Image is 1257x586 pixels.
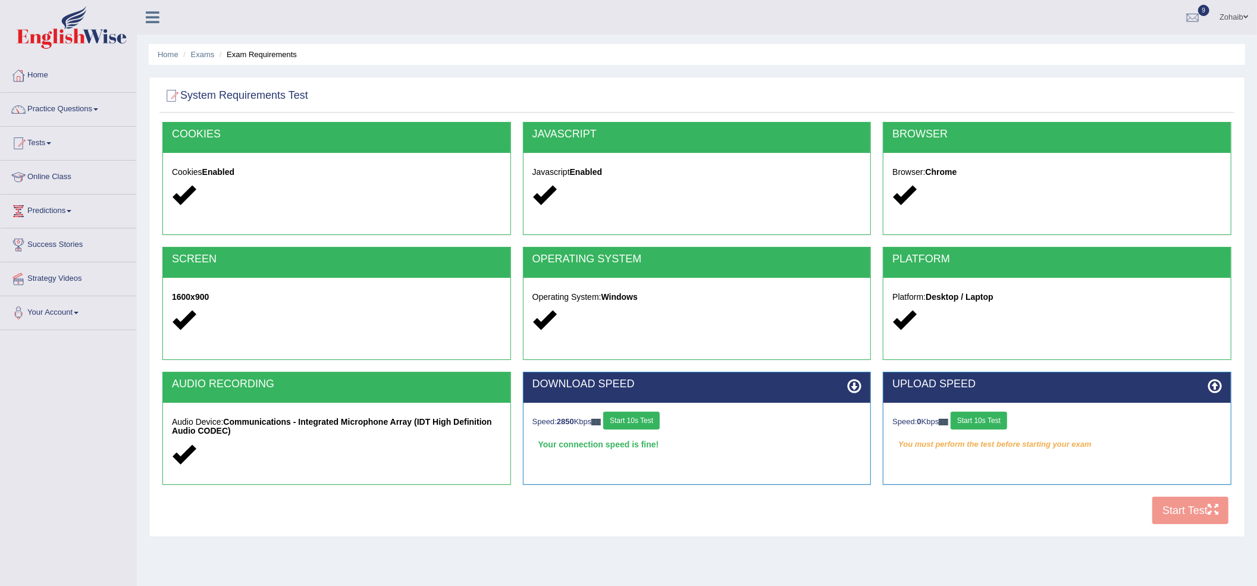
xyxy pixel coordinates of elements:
[926,167,957,177] strong: Chrome
[532,412,862,433] div: Speed: Kbps
[172,378,501,390] h2: AUDIO RECORDING
[1,228,136,258] a: Success Stories
[892,412,1222,433] div: Speed: Kbps
[603,412,660,430] button: Start 10s Test
[162,87,308,105] h2: System Requirements Test
[532,168,862,177] h5: Javascript
[1,296,136,326] a: Your Account
[1198,5,1210,16] span: 9
[191,50,215,59] a: Exams
[557,417,574,426] strong: 2850
[951,412,1007,430] button: Start 10s Test
[172,168,501,177] h5: Cookies
[1,262,136,292] a: Strategy Videos
[172,292,209,302] strong: 1600x900
[892,253,1222,265] h2: PLATFORM
[892,129,1222,140] h2: BROWSER
[532,129,862,140] h2: JAVASCRIPT
[591,419,601,425] img: ajax-loader-fb-connection.gif
[570,167,602,177] strong: Enabled
[1,127,136,156] a: Tests
[892,293,1222,302] h5: Platform:
[532,293,862,302] h5: Operating System:
[172,129,501,140] h2: COOKIES
[172,417,492,435] strong: Communications - Integrated Microphone Array (IDT High Definition Audio CODEC)
[202,167,234,177] strong: Enabled
[892,168,1222,177] h5: Browser:
[172,253,501,265] h2: SCREEN
[926,292,993,302] strong: Desktop / Laptop
[532,378,862,390] h2: DOWNLOAD SPEED
[172,418,501,436] h5: Audio Device:
[601,292,638,302] strong: Windows
[158,50,178,59] a: Home
[1,93,136,123] a: Practice Questions
[939,419,948,425] img: ajax-loader-fb-connection.gif
[217,49,297,60] li: Exam Requirements
[892,378,1222,390] h2: UPLOAD SPEED
[532,435,862,453] div: Your connection speed is fine!
[917,417,921,426] strong: 0
[1,59,136,89] a: Home
[1,195,136,224] a: Predictions
[1,161,136,190] a: Online Class
[892,435,1222,453] em: You must perform the test before starting your exam
[532,253,862,265] h2: OPERATING SYSTEM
